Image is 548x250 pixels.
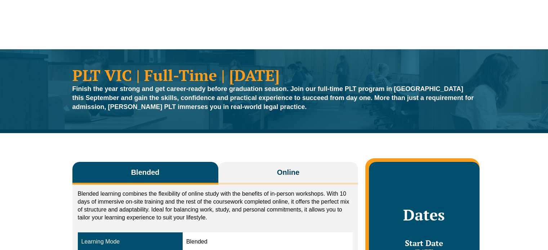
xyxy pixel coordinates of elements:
[186,238,349,246] div: Blended
[78,190,353,222] p: Blended learning combines the flexibility of online study with the benefits of in-person workshop...
[72,67,476,83] h1: PLT VIC | Full-Time | [DATE]
[277,167,299,177] span: Online
[81,238,179,246] div: Learning Mode
[131,167,160,177] span: Blended
[376,206,472,224] h2: Dates
[72,85,474,110] strong: Finish the year strong and get career-ready before graduation season. Join our full-time PLT prog...
[405,238,443,248] span: Start Date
